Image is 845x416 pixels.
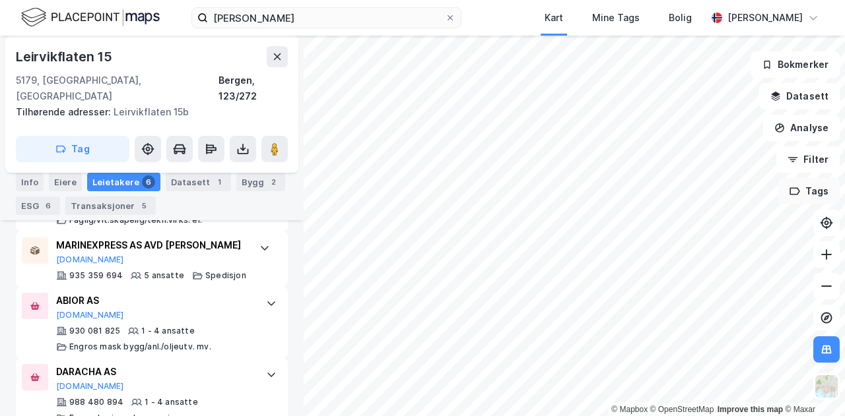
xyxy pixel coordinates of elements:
div: Mine Tags [592,10,640,26]
button: Bokmerker [751,51,840,78]
span: Tilhørende adresser: [16,106,114,117]
button: [DOMAIN_NAME] [56,381,124,392]
button: Datasett [759,83,840,109]
div: 935 359 694 [69,270,123,281]
div: MARINEXPRESS AS AVD [PERSON_NAME] [56,237,246,253]
button: Filter [776,146,840,173]
input: Søk på adresse, matrikkel, gårdeiere, leietakere eller personer [208,8,445,28]
div: Leirvikflaten 15b [16,104,277,120]
div: 5 ansatte [144,270,184,281]
a: Improve this map [718,405,783,414]
div: Engros mask bygg/anl./oljeutv. mv. [69,342,211,352]
div: 6 [142,175,155,189]
button: Analyse [763,115,840,141]
div: Kontrollprogram for chat [779,353,845,416]
div: 1 - 4 ansatte [145,397,198,407]
div: Bygg [236,173,285,191]
div: 988 480 894 [69,397,123,407]
img: logo.f888ab2527a4732fd821a326f86c7f29.svg [21,6,160,29]
div: Eiere [49,173,82,191]
div: ESG [16,196,60,215]
div: 1 [213,175,226,189]
div: DARACHA AS [56,364,253,380]
div: Spedisjon [205,270,246,281]
div: 2 [267,175,280,189]
button: [DOMAIN_NAME] [56,310,124,320]
div: Kart [545,10,563,26]
div: 5 [137,199,151,212]
div: Bergen, 123/272 [219,73,288,104]
div: Datasett [166,173,231,191]
a: Mapbox [611,405,648,414]
button: [DOMAIN_NAME] [56,254,124,265]
div: 6 [42,199,55,212]
div: Leietakere [87,173,160,191]
div: Leirvikflaten 15 [16,46,115,67]
div: 5179, [GEOGRAPHIC_DATA], [GEOGRAPHIC_DATA] [16,73,219,104]
iframe: Chat Widget [779,353,845,416]
div: 1 - 4 ansatte [141,326,195,336]
button: Tag [16,136,129,162]
a: OpenStreetMap [650,405,714,414]
div: 930 081 825 [69,326,120,336]
div: Info [16,173,44,191]
div: Transaksjoner [65,196,156,215]
div: ABIOR AS [56,293,253,309]
div: [PERSON_NAME] [727,10,803,26]
div: Bolig [669,10,692,26]
button: Tags [778,178,840,204]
